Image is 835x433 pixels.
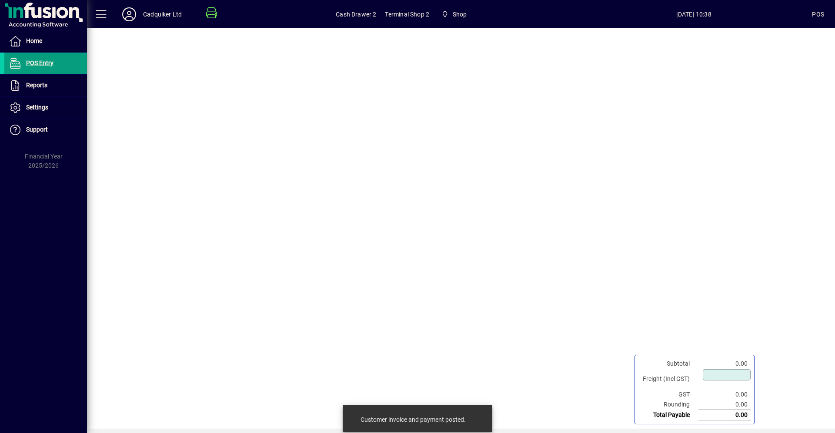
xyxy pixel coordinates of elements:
span: Shop [453,7,467,21]
td: Rounding [638,400,698,410]
a: Reports [4,75,87,96]
div: POS [812,7,824,21]
td: 0.00 [698,410,751,420]
div: Customer invoice and payment posted. [361,415,466,424]
span: Terminal Shop 2 [385,7,429,21]
span: Home [26,37,42,44]
td: 0.00 [698,359,751,369]
a: Settings [4,97,87,119]
td: 0.00 [698,390,751,400]
div: Cadquiker Ltd [143,7,182,21]
span: Cash Drawer 2 [336,7,376,21]
span: Reports [26,82,47,89]
span: Settings [26,104,48,111]
td: Total Payable [638,410,698,420]
span: Shop [438,7,470,22]
a: Home [4,30,87,52]
span: Support [26,126,48,133]
td: Freight (Incl GST) [638,369,698,390]
td: 0.00 [698,400,751,410]
span: [DATE] 10:38 [575,7,812,21]
a: Support [4,119,87,141]
button: Profile [115,7,143,22]
span: POS Entry [26,59,53,66]
td: Subtotal [638,359,698,369]
td: GST [638,390,698,400]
